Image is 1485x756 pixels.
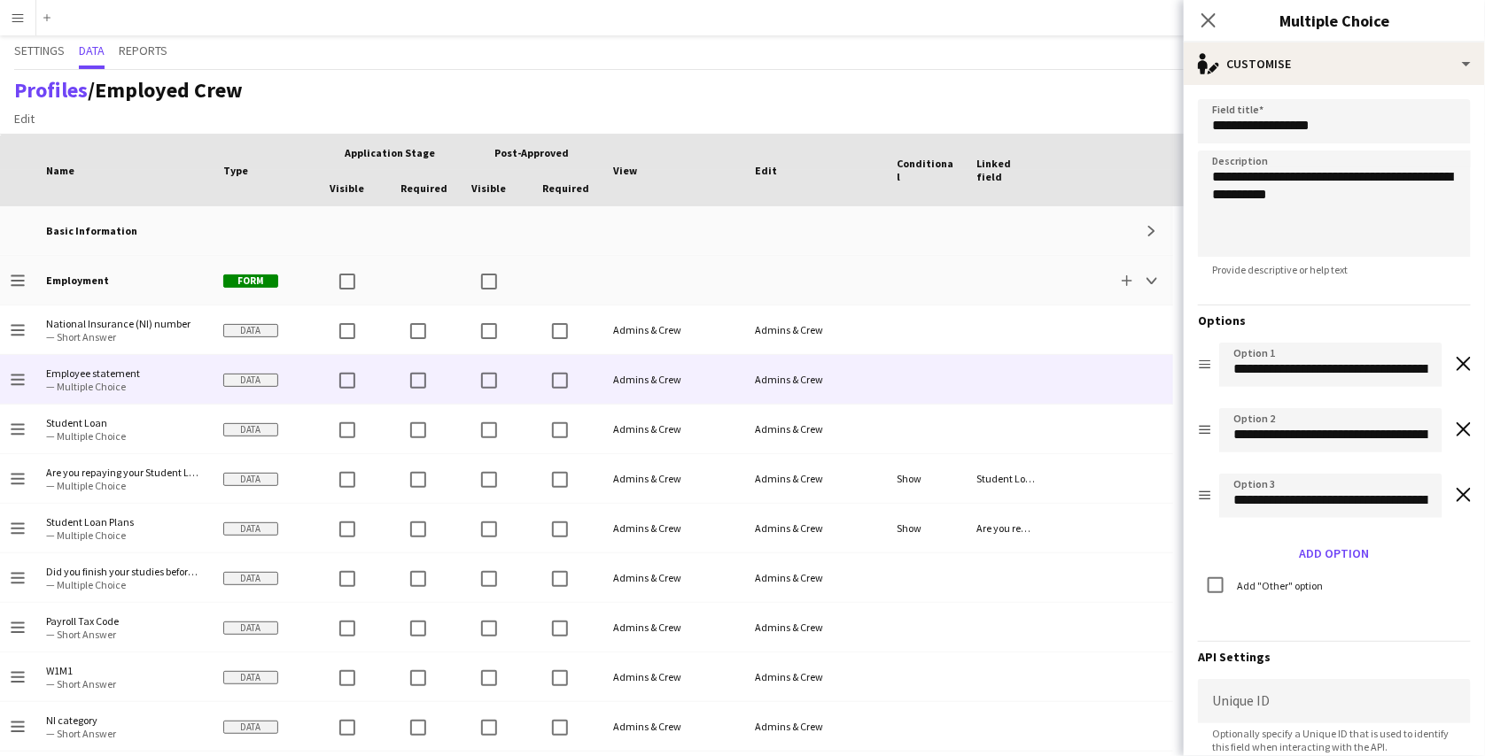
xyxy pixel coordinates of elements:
h3: Options [1198,312,1471,328]
div: Admins & Crew [603,553,744,602]
a: Edit [7,107,42,130]
span: Edit [14,111,35,127]
span: Are you repaying your Student Loan direct to the Student Loans Company by agreed monthly payments? [46,466,202,479]
span: Data [223,572,278,585]
div: Show [886,454,966,503]
span: Data [223,423,278,436]
h3: Multiple Choice [1184,9,1485,32]
span: Edit [755,164,777,177]
span: Student Loan [46,416,202,429]
span: — Short Answer [46,727,202,740]
span: Student Loan Plans [46,515,202,528]
span: Required [542,181,589,195]
span: Data [223,721,278,734]
span: Data [223,621,278,635]
span: Data [223,671,278,684]
div: Admins & Crew [603,702,744,751]
span: View [613,164,637,177]
div: Admins & Crew [744,355,886,404]
div: Admins & Crew [603,603,744,652]
span: Visible [330,181,364,195]
b: Basic Information [46,224,137,237]
div: Show [886,504,966,552]
span: — Multiple Choice [46,380,202,393]
span: Did you finish your studies before the last [DATE]? [46,565,202,578]
span: Name [46,164,74,177]
span: — Short Answer [46,330,202,343]
div: Admins & Crew [603,504,744,552]
span: Post-Approved [494,146,569,159]
span: Data [223,473,278,486]
span: Optionally specify a Unique ID that is used to identify this field when interacting with the API. [1198,727,1471,753]
span: Payroll Tax Code [46,614,202,628]
span: Data [223,374,278,387]
span: — Multiple Choice [46,479,202,492]
span: — Short Answer [46,628,202,641]
span: — Multiple Choice [46,578,202,591]
div: Admins & Crew [744,504,886,552]
div: Customise [1184,42,1485,85]
div: Admins & Crew [744,652,886,701]
a: Profiles [14,76,88,104]
span: Type [223,164,248,177]
h3: API Settings [1198,649,1471,665]
span: — Multiple Choice [46,528,202,542]
span: Provide descriptive or help text [1198,263,1362,276]
span: NI category [46,714,202,727]
div: Student Loan [966,454,1046,503]
div: Are you repaying your Student Loan direct to the Student Loans Company by agreed monthly payments? [966,504,1046,552]
div: Admins & Crew [744,603,886,652]
div: Admins & Crew [744,702,886,751]
button: Add option [1293,539,1377,567]
span: Linked field [976,157,1035,183]
div: Admins & Crew [603,355,744,404]
div: Admins & Crew [744,454,886,503]
div: Admins & Crew [603,652,744,701]
label: Add "Other" option [1233,579,1323,592]
span: Data [223,522,278,536]
span: Form [223,274,278,288]
span: — Multiple Choice [46,429,202,443]
div: Admins & Crew [603,454,744,503]
div: Admins & Crew [603,405,744,453]
span: Reports [119,44,167,57]
span: Application stage [345,146,435,159]
span: Conditional [897,157,955,183]
span: Employee statement [46,366,202,380]
span: Data [223,324,278,337]
div: Admins & Crew [603,305,744,354]
span: Required [400,181,447,195]
b: Employment [46,274,109,287]
span: National Insurance (NI) number [46,317,202,330]
h1: / [14,77,243,104]
span: Visible [471,181,506,195]
div: Admins & Crew [744,553,886,602]
span: Data [79,44,105,57]
div: Admins & Crew [744,405,886,453]
span: W1M1 [46,664,202,677]
span: — Short Answer [46,677,202,690]
span: Settings [14,44,65,57]
span: Employed Crew [95,76,243,104]
div: Admins & Crew [744,305,886,354]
